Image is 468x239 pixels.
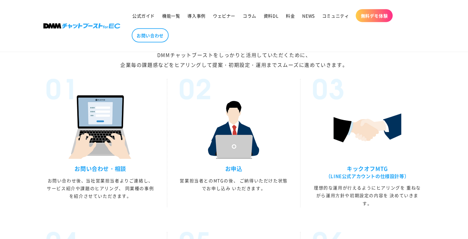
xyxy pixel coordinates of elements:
[334,91,401,159] img: キックオフMTG<br><small>（LINE公式アカウントの仕様設計等）</small>
[158,9,184,22] a: 機能一覧
[326,173,409,179] small: （LINE公式アカウントの仕様設計等）
[43,50,425,70] div: DMMチャットブーストをしっかりと活⽤していただくために、 企業毎の課題感などをヒアリングして提案・初期設定・運⽤までスムーズに進めていきます。
[184,9,209,22] a: 導入事例
[132,28,169,43] a: お問い合わせ
[187,13,205,18] span: 導入事例
[137,33,164,38] span: お問い合わせ
[286,13,295,18] span: 料金
[200,91,267,159] img: お申込
[43,23,120,29] img: 株式会社DMM Boost
[302,13,314,18] span: NEWS
[46,165,154,172] h3: お問い合わせ・相談
[298,9,318,22] a: NEWS
[322,13,349,18] span: コミュニティ
[209,9,239,22] a: ウェビナー
[129,9,158,22] a: 公式ガイド
[313,165,422,180] h3: キックオフMTG
[264,13,278,18] span: 資料DL
[180,165,288,172] h3: お申込
[213,13,235,18] span: ウェビナー
[356,9,393,22] a: 無料デモ体験
[318,9,353,22] a: コミュニティ
[361,13,388,18] span: 無料デモ体験
[260,9,282,22] a: 資料DL
[239,9,260,22] a: コラム
[132,13,155,18] span: 公式ガイド
[282,9,298,22] a: 料金
[243,13,256,18] span: コラム
[66,91,134,159] img: お問い合わせ・相談
[46,177,154,200] p: お問い合わせ後、当社営業担当者よりご連絡し、サービス紹介や課題のヒアリング、 同業種の事例を紹介させていただきます。
[162,13,180,18] span: 機能一覧
[313,184,422,207] p: 理想的な運⽤が⾏えるようにヒアリングを 重ねながら運⽤⽅針や初期設定の内容を 決めていきます。
[180,177,288,192] p: 営業担当者とのMTGの後、 ご納得いただけた状態でお申し込み いただきます。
